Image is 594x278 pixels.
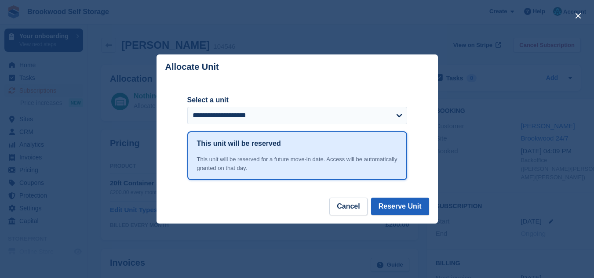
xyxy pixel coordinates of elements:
h1: This unit will be reserved [197,138,281,149]
button: close [571,9,585,23]
button: Reserve Unit [371,198,429,215]
label: Select a unit [187,95,407,105]
button: Cancel [329,198,367,215]
div: This unit will be reserved for a future move-in date. Access will be automatically granted on tha... [197,155,397,172]
p: Allocate Unit [165,62,219,72]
